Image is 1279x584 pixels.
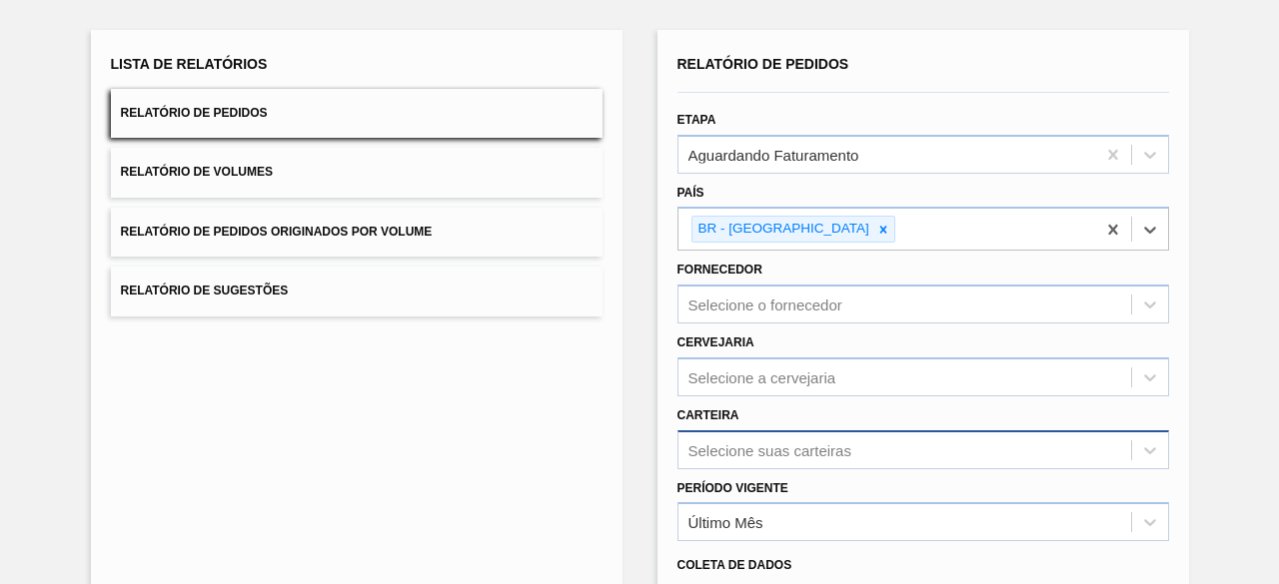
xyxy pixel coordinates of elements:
[121,225,433,239] font: Relatório de Pedidos Originados por Volume
[111,208,603,257] button: Relatório de Pedidos Originados por Volume
[688,441,851,458] font: Selecione suas carteiras
[111,148,603,197] button: Relatório de Volumes
[688,146,859,163] font: Aguardando Faturamento
[677,408,739,422] font: Carteira
[111,89,603,138] button: Relatório de Pedidos
[677,186,704,200] font: País
[111,56,268,72] font: Lista de Relatórios
[688,296,842,313] font: Selecione o fornecedor
[121,285,289,298] font: Relatório de Sugestões
[688,368,836,385] font: Selecione a cervejaria
[677,263,762,277] font: Fornecedor
[677,113,716,127] font: Etapa
[688,514,763,531] font: Último Mês
[698,221,869,236] font: BR - [GEOGRAPHIC_DATA]
[677,56,849,72] font: Relatório de Pedidos
[121,106,268,120] font: Relatório de Pedidos
[677,335,754,349] font: Cervejaria
[677,558,792,572] font: Coleta de dados
[677,481,788,495] font: Período Vigente
[121,166,273,180] font: Relatório de Volumes
[111,267,603,315] button: Relatório de Sugestões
